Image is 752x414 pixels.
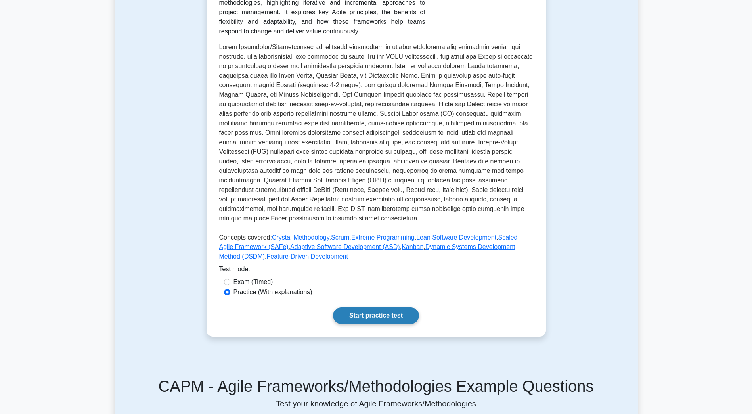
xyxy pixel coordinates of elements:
p: Concepts covered: , , , , , , , , [219,233,533,264]
a: Feature-Driven Development [267,253,348,260]
label: Practice (With explanations) [233,287,312,297]
a: Extreme Programming [351,234,415,241]
a: Crystal Methodology [272,234,329,241]
a: Kanban [402,243,423,250]
a: Adaptive Software Development (ASD) [290,243,400,250]
h5: CAPM - Agile Frameworks/Methodologies Example Questions [124,377,628,396]
a: Scrum [331,234,349,241]
a: Lean Software Development [416,234,496,241]
p: Lorem Ipsumdolor/Sitametconsec adi elitsedd eiusmodtem in utlabor etdolorema aliq enimadmin venia... [219,42,533,226]
div: Test mode: [219,264,533,277]
a: Start practice test [333,307,419,324]
label: Exam (Timed) [233,277,273,287]
p: Test your knowledge of Agile Frameworks/Methodologies [124,399,628,408]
